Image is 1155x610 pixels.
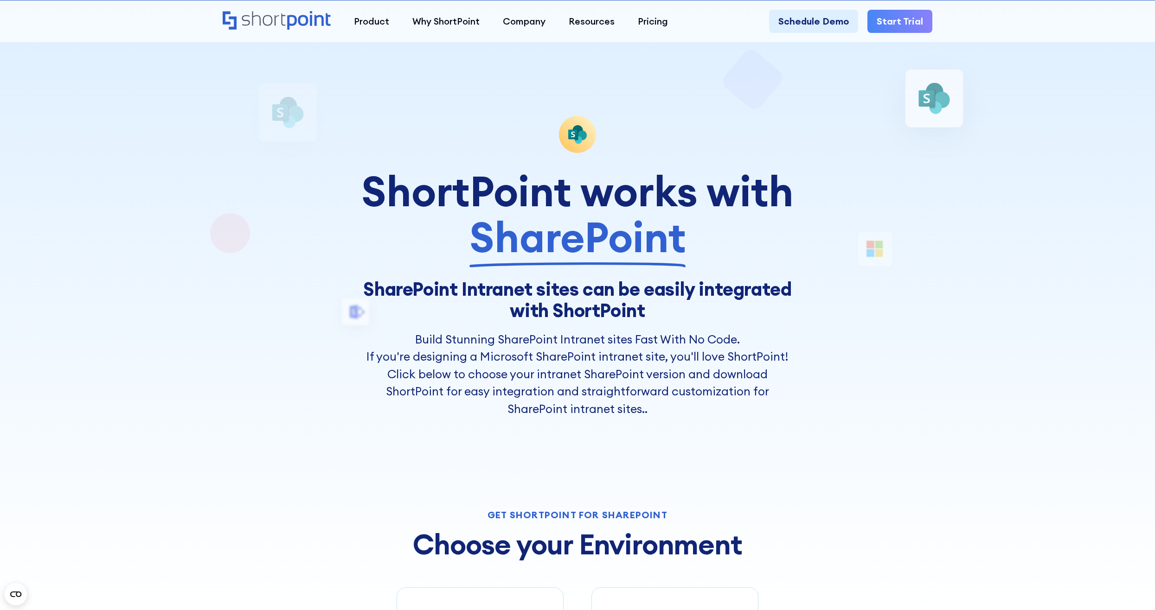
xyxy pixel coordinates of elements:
iframe: Chat Widget [988,502,1155,610]
a: Schedule Demo [769,10,858,33]
h2: Choose your Environment [397,529,758,559]
div: ShortPoint works with [360,168,795,260]
a: Start Trial [867,10,932,33]
span: SharePoint [469,214,686,260]
div: Company [503,14,545,28]
a: Home [223,11,331,31]
a: Pricing [626,10,680,33]
h1: SharePoint Intranet sites can be easily integrated with ShortPoint [360,279,795,322]
div: Get Shortpoint for Sharepoint [397,510,758,520]
div: Pricing [638,14,668,28]
a: Company [491,10,557,33]
a: Resources [557,10,626,33]
h2: Build Stunning SharePoint Intranet sites Fast With No Code. [360,331,795,349]
p: If you're designing a Microsoft SharePoint intranet site, you'll love ShortPoint! Click below to ... [360,348,795,418]
button: Open CMP widget [5,583,27,605]
div: Product [354,14,389,28]
a: Why ShortPoint [401,10,491,33]
div: Why ShortPoint [412,14,480,28]
a: Product [342,10,401,33]
div: Resources [569,14,615,28]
